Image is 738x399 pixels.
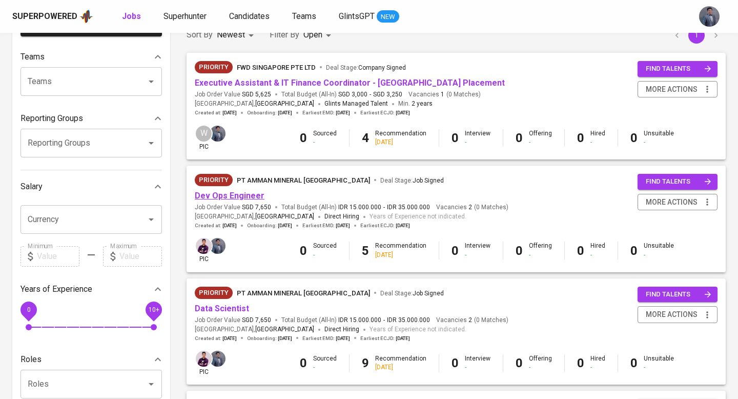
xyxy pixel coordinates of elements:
span: IDR 15.000.000 [338,203,381,212]
b: 0 [516,356,523,370]
div: Offering [529,129,552,147]
div: Sourced [313,129,337,147]
div: - [465,251,490,260]
div: - [313,138,337,147]
div: Hired [590,242,605,259]
span: 2 [467,316,472,325]
span: SGD 5,625 [242,90,271,99]
span: Earliest ECJD : [360,222,410,229]
button: more actions [638,81,717,98]
span: Onboarding : [247,335,292,342]
p: Years of Experience [20,283,92,295]
div: Salary [20,176,162,197]
div: Reporting Groups [20,108,162,129]
span: Total Budget (All-In) [281,90,402,99]
span: Direct Hiring [324,326,359,333]
button: find talents [638,174,717,190]
span: Vacancies ( 0 Matches ) [408,90,481,99]
span: 10+ [148,306,159,313]
div: [DATE] [375,363,426,372]
b: 0 [516,131,523,145]
span: [DATE] [278,222,292,229]
span: 1 [439,90,444,99]
span: [GEOGRAPHIC_DATA] [255,325,314,335]
span: [GEOGRAPHIC_DATA] , [195,325,314,335]
button: Open [144,212,158,227]
div: - [465,363,490,372]
span: Job Order Value [195,316,271,325]
span: Created at : [195,109,237,116]
div: - [644,138,674,147]
div: Unsuitable [644,129,674,147]
a: Jobs [122,10,143,23]
div: Sourced [313,242,337,259]
b: 5 [362,244,369,258]
img: app logo [79,9,93,24]
span: [DATE] [396,222,410,229]
span: Min. [398,100,433,107]
div: - [313,251,337,260]
button: more actions [638,194,717,211]
b: 0 [577,131,584,145]
div: pic [195,350,213,376]
div: pic [195,237,213,264]
span: [DATE] [222,109,237,116]
div: - [529,138,552,147]
span: Candidates [229,11,270,21]
img: jhon@glints.com [210,238,225,254]
span: [DATE] [396,335,410,342]
b: 0 [452,356,459,370]
span: find talents [646,289,711,301]
span: Direct Hiring [324,213,359,220]
b: 0 [452,244,459,258]
button: find talents [638,61,717,77]
span: Job Order Value [195,203,271,212]
a: Superpoweredapp logo [12,9,93,24]
span: Earliest ECJD : [360,335,410,342]
span: [DATE] [222,222,237,229]
div: Hired [590,354,605,372]
span: [DATE] [396,109,410,116]
span: [DATE] [278,109,292,116]
img: jhon@glints.com [699,6,720,27]
b: 0 [300,244,307,258]
a: GlintsGPT NEW [339,10,399,23]
span: find talents [646,176,711,188]
a: Data Scientist [195,304,249,313]
div: Roles [20,349,162,370]
button: page 1 [688,27,705,44]
a: Superhunter [163,10,209,23]
p: Teams [20,51,45,63]
span: Earliest ECJD : [360,109,410,116]
p: Filter By [270,29,299,41]
div: - [529,251,552,260]
div: Newest [217,26,257,45]
span: Vacancies ( 0 Matches ) [436,203,508,212]
span: find talents [646,63,711,75]
span: Job Signed [413,290,444,297]
span: Open [303,30,322,39]
span: Deal Stage : [326,64,406,71]
div: Unsuitable [644,242,674,259]
div: - [529,363,552,372]
span: [DATE] [222,335,237,342]
span: Total Budget (All-In) [281,203,430,212]
span: Onboarding : [247,109,292,116]
span: PT Amman Mineral [GEOGRAPHIC_DATA] [237,289,370,297]
span: Years of Experience not indicated. [370,325,466,335]
div: - [590,363,605,372]
div: - [644,363,674,372]
span: - [383,203,385,212]
div: Recommendation [375,242,426,259]
span: IDR 35.000.000 [387,203,430,212]
span: SGD 3,000 [338,90,367,99]
span: Company Signed [358,64,406,71]
a: Dev Ops Engineer [195,191,264,201]
div: Offering [529,242,552,259]
input: Value [119,246,162,267]
span: more actions [646,83,698,96]
span: Earliest EMD : [302,222,350,229]
span: Deal Stage : [380,177,444,184]
span: [GEOGRAPHIC_DATA] , [195,212,314,222]
span: IDR 35.000.000 [387,316,430,325]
